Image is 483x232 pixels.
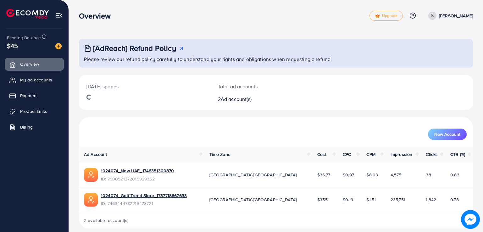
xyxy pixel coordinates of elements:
span: $1.51 [366,196,376,203]
span: $45 [7,41,18,50]
span: 38 [426,172,431,178]
button: New Account [428,129,467,140]
img: tick [375,14,380,18]
p: Total ad accounts [218,83,301,90]
a: Payment [5,89,64,102]
a: Billing [5,121,64,133]
h3: [AdReach] Refund Policy [93,44,176,53]
span: 4,575 [391,172,402,178]
span: $355 [317,196,328,203]
h3: Overview [79,11,116,20]
img: logo [6,9,49,19]
h2: 2 [218,96,301,102]
span: Cost [317,151,326,157]
span: Payment [20,92,38,99]
span: New Account [434,132,460,136]
span: Ecomdy Balance [7,35,41,41]
span: 0.78 [450,196,459,203]
a: 1024074_New UAE_1746351300870 [101,168,174,174]
span: $8.03 [366,172,378,178]
a: [PERSON_NAME] [426,12,473,20]
span: 0.83 [450,172,459,178]
span: Overview [20,61,39,67]
span: CPM [366,151,375,157]
a: Overview [5,58,64,70]
span: [GEOGRAPHIC_DATA]/[GEOGRAPHIC_DATA] [209,196,297,203]
span: CPC [343,151,351,157]
span: $0.19 [343,196,353,203]
span: [GEOGRAPHIC_DATA]/[GEOGRAPHIC_DATA] [209,172,297,178]
img: image [461,210,480,229]
span: Billing [20,124,33,130]
span: Impression [391,151,413,157]
img: menu [55,12,63,19]
img: ic-ads-acc.e4c84228.svg [84,193,98,207]
span: Product Links [20,108,47,114]
span: $36.77 [317,172,330,178]
span: 235,751 [391,196,405,203]
a: tickUpgrade [369,11,403,21]
span: CTR (%) [450,151,465,157]
a: Product Links [5,105,64,118]
span: 1,842 [426,196,436,203]
span: ID: 7500521272015929362 [101,176,174,182]
span: Ad account(s) [221,96,252,102]
span: Time Zone [209,151,230,157]
p: [DATE] spends [86,83,203,90]
span: Clicks [426,151,438,157]
span: My ad accounts [20,77,52,83]
p: Please review our refund policy carefully to understand your rights and obligations when requesti... [84,55,469,63]
span: Upgrade [375,14,397,18]
img: image [55,43,62,49]
span: $0.97 [343,172,354,178]
a: 1024074_Golf Trend Store_1737718667633 [101,192,187,199]
span: ID: 7463444782216478721 [101,200,187,207]
p: [PERSON_NAME] [439,12,473,19]
span: Ad Account [84,151,107,157]
img: ic-ads-acc.e4c84228.svg [84,168,98,182]
a: My ad accounts [5,74,64,86]
span: 2 available account(s) [84,217,129,224]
